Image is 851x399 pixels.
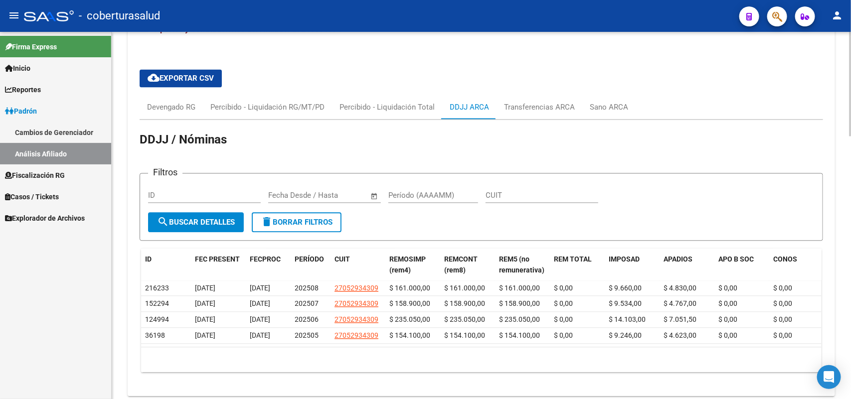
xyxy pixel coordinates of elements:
[609,315,646,323] span: $ 14.103,00
[250,331,270,339] span: [DATE]
[148,212,244,232] button: Buscar Detalles
[499,299,540,307] span: $ 158.900,00
[5,63,30,74] span: Inicio
[246,249,291,281] datatable-header-cell: FECPROC
[128,45,835,396] div: Aportes y Contribuciones del Afiliado: 27240591974
[250,315,270,323] span: [DATE]
[440,249,495,281] datatable-header-cell: REMCONT (rem8)
[590,102,628,113] div: Sano ARCA
[145,255,152,263] span: ID
[499,284,540,292] span: $ 161.000,00
[609,299,642,307] span: $ 9.534,00
[5,170,65,181] span: Fiscalización RG
[450,102,489,113] div: DDJJ ARCA
[389,299,430,307] span: $ 158.900,00
[444,331,485,339] span: $ 154.100,00
[295,299,319,307] span: 202507
[335,299,378,307] span: 27052934309
[773,315,792,323] span: $ 0,00
[268,191,309,200] input: Fecha inicio
[389,331,430,339] span: $ 154.100,00
[773,331,792,339] span: $ 0,00
[605,249,660,281] datatable-header-cell: IMPOSAD
[195,315,215,323] span: [DATE]
[295,255,324,263] span: PERÍODO
[831,9,843,21] mat-icon: person
[195,299,215,307] span: [DATE]
[718,284,737,292] span: $ 0,00
[718,299,737,307] span: $ 0,00
[609,255,640,263] span: IMPOSAD
[5,213,85,224] span: Explorador de Archivos
[252,212,341,232] button: Borrar Filtros
[444,315,485,323] span: $ 235.050,00
[195,331,215,339] span: [DATE]
[140,133,227,146] span: DDJJ / Nóminas
[250,299,270,307] span: [DATE]
[335,284,378,292] span: 27052934309
[444,299,485,307] span: $ 158.900,00
[5,191,59,202] span: Casos / Tickets
[195,255,240,263] span: FEC PRESENT
[5,84,41,95] span: Reportes
[147,102,195,113] div: Devengado RG
[817,365,841,389] div: Open Intercom Messenger
[157,216,169,228] mat-icon: search
[499,315,540,323] span: $ 235.050,00
[5,106,37,117] span: Padrón
[79,5,160,27] span: - coberturasalud
[773,255,797,263] span: CONOS
[195,284,215,292] span: [DATE]
[718,255,754,263] span: APO B SOC
[5,41,57,52] span: Firma Express
[554,299,573,307] span: $ 0,00
[389,284,430,292] span: $ 161.000,00
[145,315,169,323] span: 124994
[145,284,169,292] span: 216233
[554,255,592,263] span: REM TOTAL
[148,72,160,84] mat-icon: cloud_download
[295,284,319,292] span: 202508
[340,102,435,113] div: Percibido - Liquidación Total
[331,249,385,281] datatable-header-cell: CUIT
[554,284,573,292] span: $ 0,00
[664,331,696,339] span: $ 4.623,00
[8,9,20,21] mat-icon: menu
[369,190,380,202] button: Open calendar
[261,216,273,228] mat-icon: delete
[554,315,573,323] span: $ 0,00
[389,315,430,323] span: $ 235.050,00
[495,249,550,281] datatable-header-cell: REM5 (no remunerativa)
[145,331,165,339] span: 36198
[499,331,540,339] span: $ 154.100,00
[145,299,169,307] span: 152294
[664,284,696,292] span: $ 4.830,00
[250,255,281,263] span: FECPROC
[609,331,642,339] span: $ 9.246,00
[773,299,792,307] span: $ 0,00
[499,255,544,274] span: REM5 (no remunerativa)
[609,284,642,292] span: $ 9.660,00
[554,331,573,339] span: $ 0,00
[295,315,319,323] span: 202506
[191,249,246,281] datatable-header-cell: FEC PRESENT
[769,249,824,281] datatable-header-cell: CONOS
[444,255,478,274] span: REMCONT (rem8)
[140,69,222,87] button: Exportar CSV
[718,315,737,323] span: $ 0,00
[389,255,426,274] span: REMOSIMP (rem4)
[714,249,769,281] datatable-header-cell: APO B SOC
[335,315,378,323] span: 27052934309
[335,255,350,263] span: CUIT
[385,249,440,281] datatable-header-cell: REMOSIMP (rem4)
[157,218,235,227] span: Buscar Detalles
[664,315,696,323] span: $ 7.051,50
[141,249,191,281] datatable-header-cell: ID
[660,249,714,281] datatable-header-cell: APADIOS
[148,165,182,179] h3: Filtros
[261,218,333,227] span: Borrar Filtros
[210,102,325,113] div: Percibido - Liquidación RG/MT/PD
[318,191,366,200] input: Fecha fin
[295,331,319,339] span: 202505
[773,284,792,292] span: $ 0,00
